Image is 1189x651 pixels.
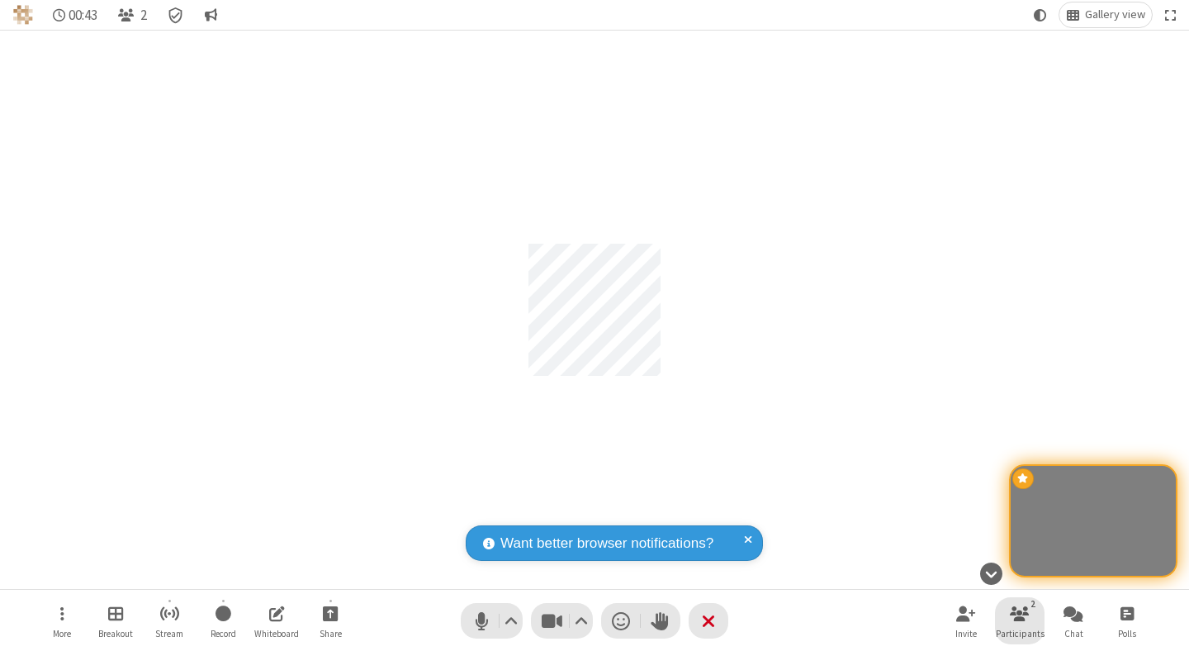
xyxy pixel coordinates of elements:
[641,603,680,639] button: Raise hand
[941,597,991,644] button: Invite participants (⌘+Shift+I)
[46,2,105,27] div: Timer
[955,629,977,639] span: Invite
[197,2,224,27] button: Conversation
[500,533,713,554] span: Want better browser notifications?
[155,629,183,639] span: Stream
[531,603,593,639] button: Stop video (⌘+Shift+V)
[995,597,1045,644] button: Open participant list
[1049,597,1098,644] button: Open chat
[1085,8,1145,21] span: Gallery view
[254,629,299,639] span: Whiteboard
[211,629,236,639] span: Record
[306,597,355,644] button: Start sharing
[1026,596,1040,611] div: 2
[144,597,194,644] button: Start streaming
[91,597,140,644] button: Manage Breakout Rooms
[500,603,523,639] button: Audio settings
[601,603,641,639] button: Send a reaction
[53,629,71,639] span: More
[1158,2,1183,27] button: Fullscreen
[996,629,1045,639] span: Participants
[252,597,301,644] button: Open shared whiteboard
[160,2,192,27] div: Meeting details Encryption enabled
[198,597,248,644] button: Start recording
[98,629,133,639] span: Breakout
[461,603,523,639] button: Mute (⌘+Shift+A)
[1027,2,1054,27] button: Using system theme
[973,554,1008,593] button: Hide
[1102,597,1152,644] button: Open poll
[111,2,154,27] button: Open participant list
[1059,2,1152,27] button: Change layout
[1118,629,1136,639] span: Polls
[571,603,593,639] button: Video setting
[69,7,97,23] span: 00:43
[320,629,342,639] span: Share
[689,603,728,639] button: End or leave meeting
[1064,629,1083,639] span: Chat
[140,7,147,23] span: 2
[37,597,87,644] button: Open menu
[13,5,33,25] img: QA Selenium DO NOT DELETE OR CHANGE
